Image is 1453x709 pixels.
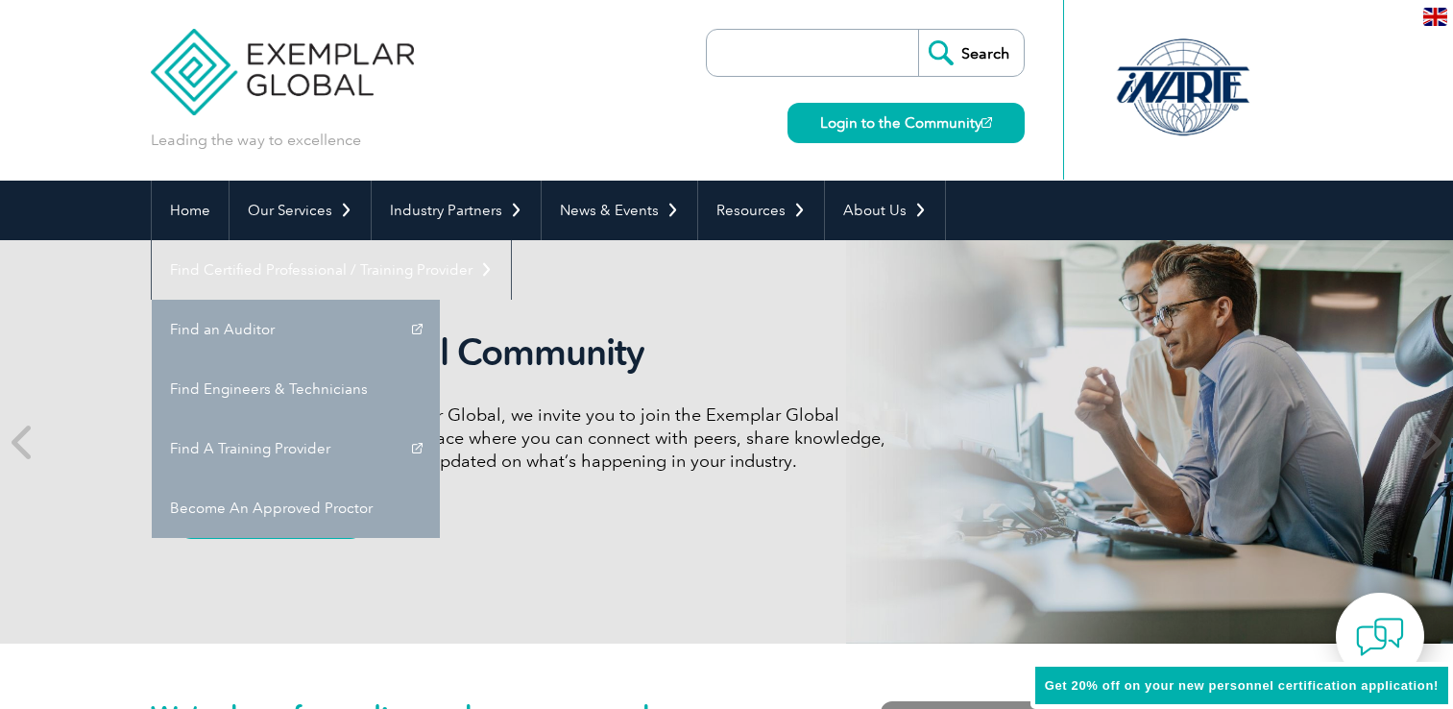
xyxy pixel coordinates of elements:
[787,103,1025,143] a: Login to the Community
[152,181,229,240] a: Home
[152,478,440,538] a: Become An Approved Proctor
[152,359,440,419] a: Find Engineers & Technicians
[180,403,900,473] p: As a valued member of Exemplar Global, we invite you to join the Exemplar Global Community—a fun,...
[1356,613,1404,661] img: contact-chat.png
[372,181,541,240] a: Industry Partners
[230,181,371,240] a: Our Services
[151,130,361,151] p: Leading the way to excellence
[698,181,824,240] a: Resources
[981,117,992,128] img: open_square.png
[152,419,440,478] a: Find A Training Provider
[1423,8,1447,26] img: en
[918,30,1024,76] input: Search
[542,181,697,240] a: News & Events
[825,181,945,240] a: About Us
[152,240,511,300] a: Find Certified Professional / Training Provider
[1045,678,1439,693] span: Get 20% off on your new personnel certification application!
[152,300,440,359] a: Find an Auditor
[180,330,900,375] h2: Exemplar Global Community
